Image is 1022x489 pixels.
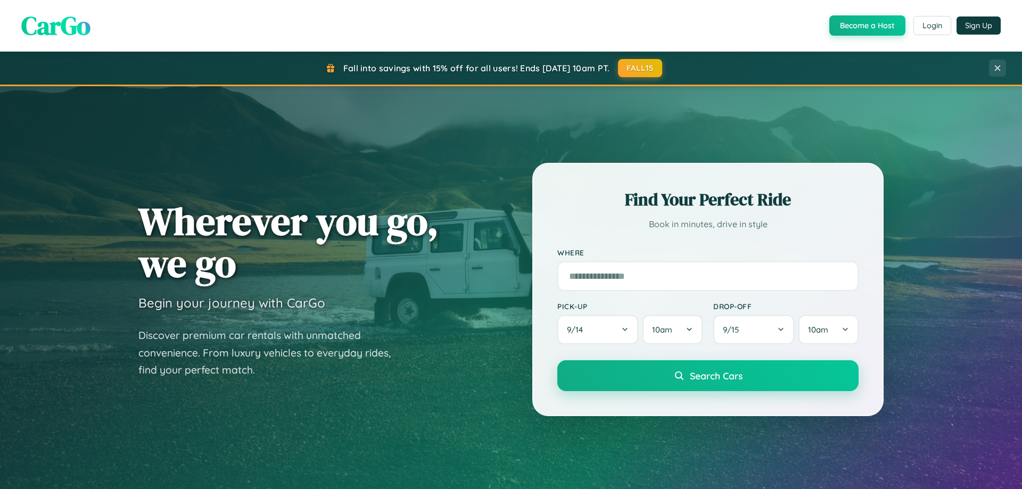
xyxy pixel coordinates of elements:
[652,325,672,335] span: 10am
[690,370,743,382] span: Search Cars
[557,360,859,391] button: Search Cars
[829,15,905,36] button: Become a Host
[713,302,859,311] label: Drop-off
[957,16,1001,35] button: Sign Up
[798,315,859,344] button: 10am
[808,325,828,335] span: 10am
[913,16,951,35] button: Login
[557,248,859,257] label: Where
[557,315,638,344] button: 9/14
[642,315,703,344] button: 10am
[618,59,663,77] button: FALL15
[713,315,794,344] button: 9/15
[567,325,588,335] span: 9 / 14
[138,327,405,379] p: Discover premium car rentals with unmatched convenience. From luxury vehicles to everyday rides, ...
[138,200,439,284] h1: Wherever you go, we go
[723,325,744,335] span: 9 / 15
[557,217,859,232] p: Book in minutes, drive in style
[343,63,610,73] span: Fall into savings with 15% off for all users! Ends [DATE] 10am PT.
[138,295,325,311] h3: Begin your journey with CarGo
[557,302,703,311] label: Pick-up
[557,188,859,211] h2: Find Your Perfect Ride
[21,8,90,43] span: CarGo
